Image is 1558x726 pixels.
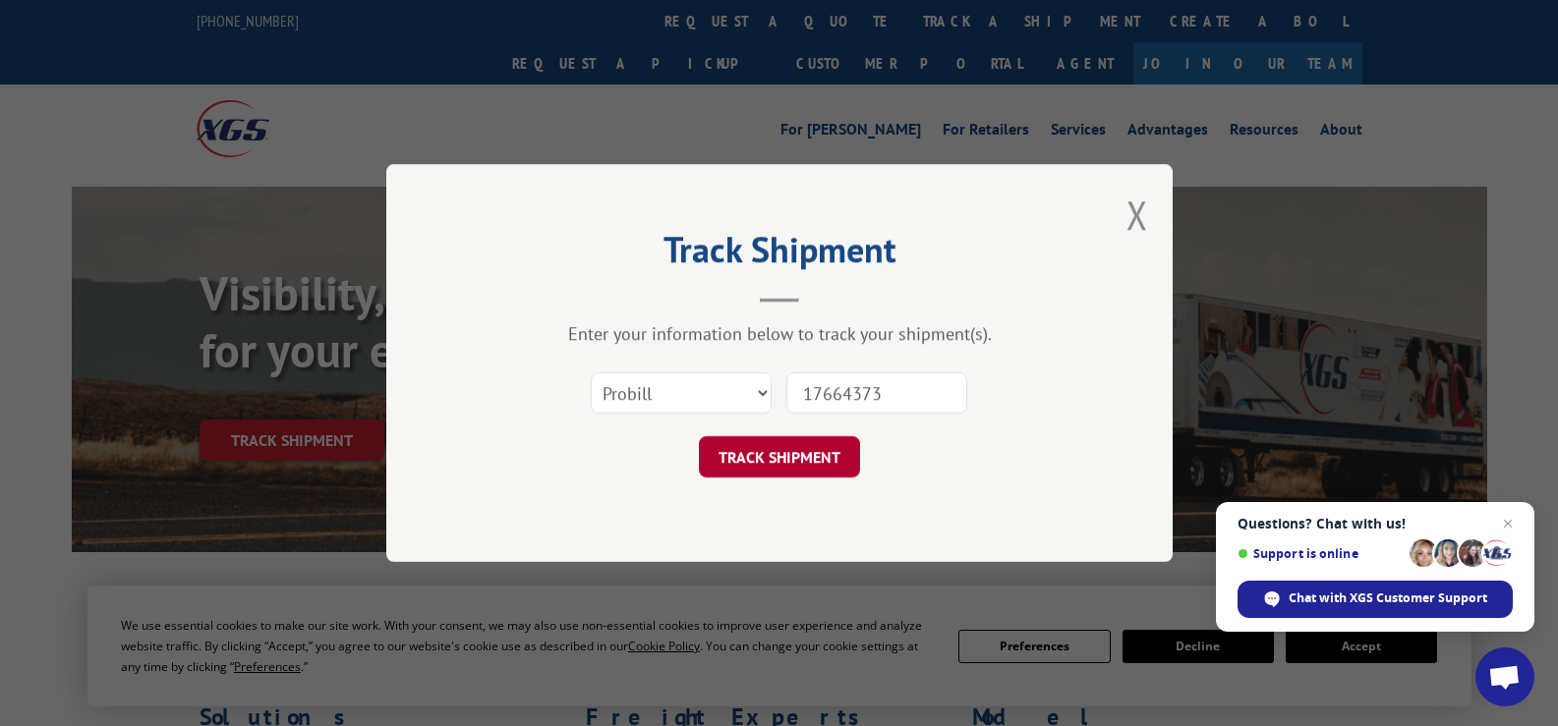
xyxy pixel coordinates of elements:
div: Open chat [1475,647,1534,706]
input: Number(s) [786,372,967,414]
h2: Track Shipment [485,236,1074,273]
span: Questions? Chat with us! [1238,516,1513,531]
div: Chat with XGS Customer Support [1238,581,1513,618]
button: Close modal [1126,189,1148,241]
span: Support is online [1238,546,1403,561]
div: Enter your information below to track your shipment(s). [485,322,1074,345]
button: TRACK SHIPMENT [699,436,860,477]
span: Close chat [1496,512,1520,535]
span: Chat with XGS Customer Support [1289,589,1487,607]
